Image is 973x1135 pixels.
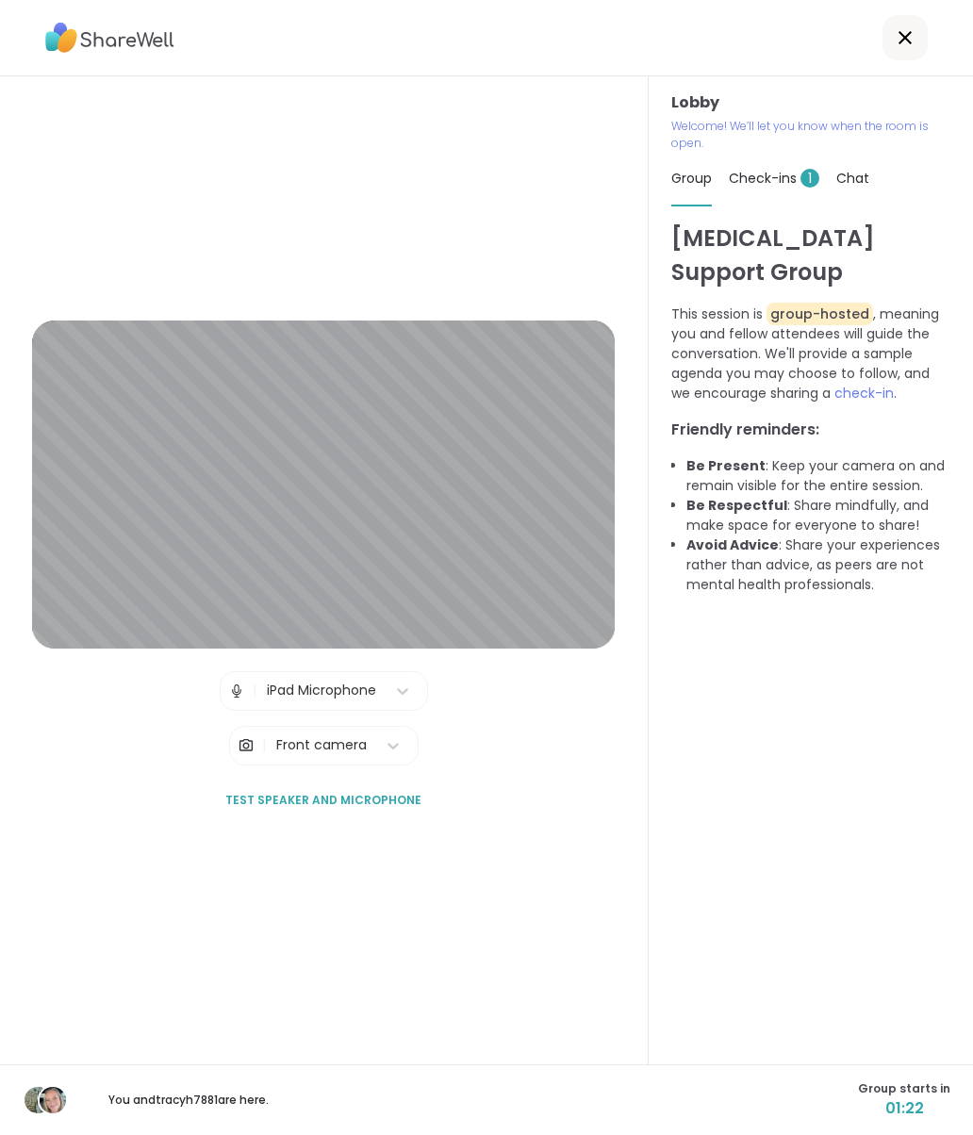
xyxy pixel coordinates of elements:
img: ShareWell Logo [45,16,174,59]
span: 01:22 [858,1097,950,1120]
span: Test speaker and microphone [225,792,421,809]
span: Check-ins [729,169,819,188]
b: Be Present [686,456,766,475]
img: carrie2 [25,1087,51,1113]
div: Front camera [276,735,367,755]
button: Test speaker and microphone [218,781,429,820]
p: This session is , meaning you and fellow attendees will guide the conversation. We'll provide a s... [671,304,950,403]
p: Welcome! We’ll let you know when the room is open. [671,118,943,152]
p: You and tracyh7881 are here. [83,1092,294,1109]
h1: [MEDICAL_DATA] Support Group [671,222,950,289]
span: Group starts in [858,1080,950,1097]
div: iPad Microphone [267,681,376,700]
span: group-hosted [767,303,873,325]
li: : Keep your camera on and remain visible for the entire session. [686,456,950,496]
li: : Share your experiences rather than advice, as peers are not mental health professionals. [686,535,950,595]
span: Group [671,169,712,188]
img: Microphone [228,672,245,710]
li: : Share mindfully, and make space for everyone to share! [686,496,950,535]
b: Avoid Advice [686,535,779,554]
span: check-in [834,384,894,403]
span: | [262,727,267,765]
h3: Friendly reminders: [671,419,950,441]
span: | [253,672,257,710]
b: Be Respectful [686,496,787,515]
span: Chat [836,169,869,188]
img: tracyh7881 [40,1087,66,1113]
h3: Lobby [671,91,950,114]
span: 1 [800,169,819,188]
img: Camera [238,727,255,765]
